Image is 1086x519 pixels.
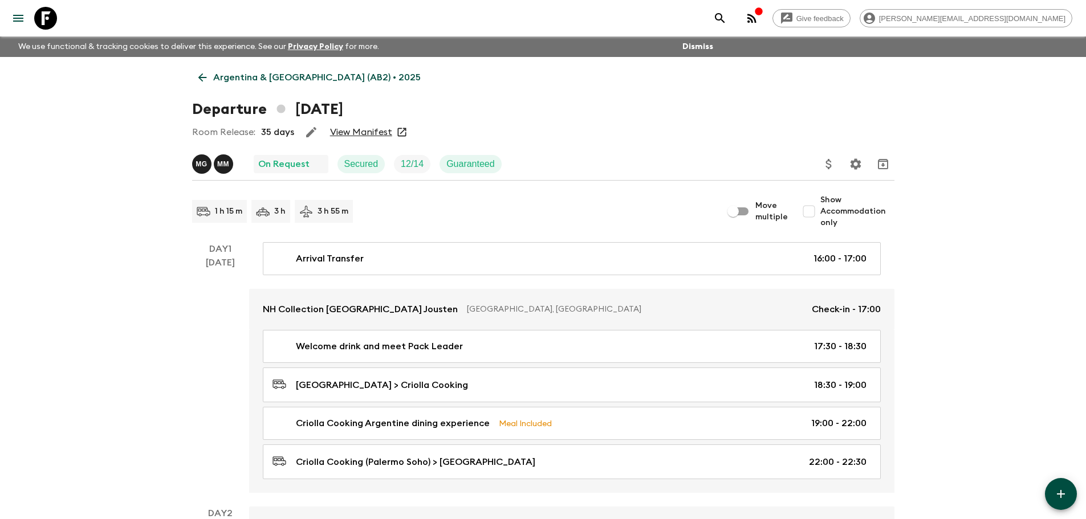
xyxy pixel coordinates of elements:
[296,416,490,430] p: Criolla Cooking Argentine dining experience
[192,125,255,139] p: Room Release:
[263,407,881,440] a: Criolla Cooking Argentine dining experienceMeal Included19:00 - 22:00
[809,455,867,469] p: 22:00 - 22:30
[263,242,881,275] a: Arrival Transfer16:00 - 17:00
[814,252,867,265] p: 16:00 - 17:00
[192,98,343,121] h1: Departure [DATE]
[258,157,310,171] p: On Request
[446,157,495,171] p: Guaranteed
[215,206,242,217] p: 1 h 15 m
[817,153,840,175] button: Update Price, Early Bird Discount and Costs
[263,330,881,363] a: Welcome drink and meet Pack Leader17:30 - 18:30
[261,125,294,139] p: 35 days
[401,157,424,171] p: 12 / 14
[709,7,731,30] button: search adventures
[467,304,803,315] p: [GEOGRAPHIC_DATA], [GEOGRAPHIC_DATA]
[263,367,881,402] a: [GEOGRAPHIC_DATA] > Criolla Cooking18:30 - 19:00
[263,303,458,316] p: NH Collection [GEOGRAPHIC_DATA] Jousten
[330,126,392,138] a: View Manifest
[318,206,348,217] p: 3 h 55 m
[680,39,716,55] button: Dismiss
[772,9,851,27] a: Give feedback
[790,14,850,23] span: Give feedback
[192,154,235,174] button: MGMM
[192,158,235,167] span: Marcella Granatiere, Matias Molina
[196,160,208,169] p: M G
[249,289,894,330] a: NH Collection [GEOGRAPHIC_DATA] Jousten[GEOGRAPHIC_DATA], [GEOGRAPHIC_DATA]Check-in - 17:00
[820,194,894,228] span: Show Accommodation only
[337,155,385,173] div: Secured
[296,340,463,353] p: Welcome drink and meet Pack Leader
[755,200,788,223] span: Move multiple
[274,206,286,217] p: 3 h
[192,66,427,89] a: Argentina & [GEOGRAPHIC_DATA] (AB2) • 2025
[206,256,235,493] div: [DATE]
[14,36,384,57] p: We use functional & tracking cookies to deliver this experience. See our for more.
[288,43,343,51] a: Privacy Policy
[814,340,867,353] p: 17:30 - 18:30
[296,378,468,392] p: [GEOGRAPHIC_DATA] > Criolla Cooking
[7,7,30,30] button: menu
[814,378,867,392] p: 18:30 - 19:00
[812,303,881,316] p: Check-in - 17:00
[844,153,867,175] button: Settings
[263,444,881,479] a: Criolla Cooking (Palermo Soho) > [GEOGRAPHIC_DATA]22:00 - 22:30
[811,416,867,430] p: 19:00 - 22:00
[296,252,364,265] p: Arrival Transfer
[217,160,229,169] p: M M
[394,155,430,173] div: Trip Fill
[873,14,1072,23] span: [PERSON_NAME][EMAIL_ADDRESS][DOMAIN_NAME]
[213,71,421,84] p: Argentina & [GEOGRAPHIC_DATA] (AB2) • 2025
[296,455,535,469] p: Criolla Cooking (Palermo Soho) > [GEOGRAPHIC_DATA]
[344,157,379,171] p: Secured
[192,242,249,256] p: Day 1
[872,153,894,175] button: Archive (Completed, Cancelled or Unsynced Departures only)
[499,417,552,430] p: Meal Included
[860,9,1072,27] div: [PERSON_NAME][EMAIL_ADDRESS][DOMAIN_NAME]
